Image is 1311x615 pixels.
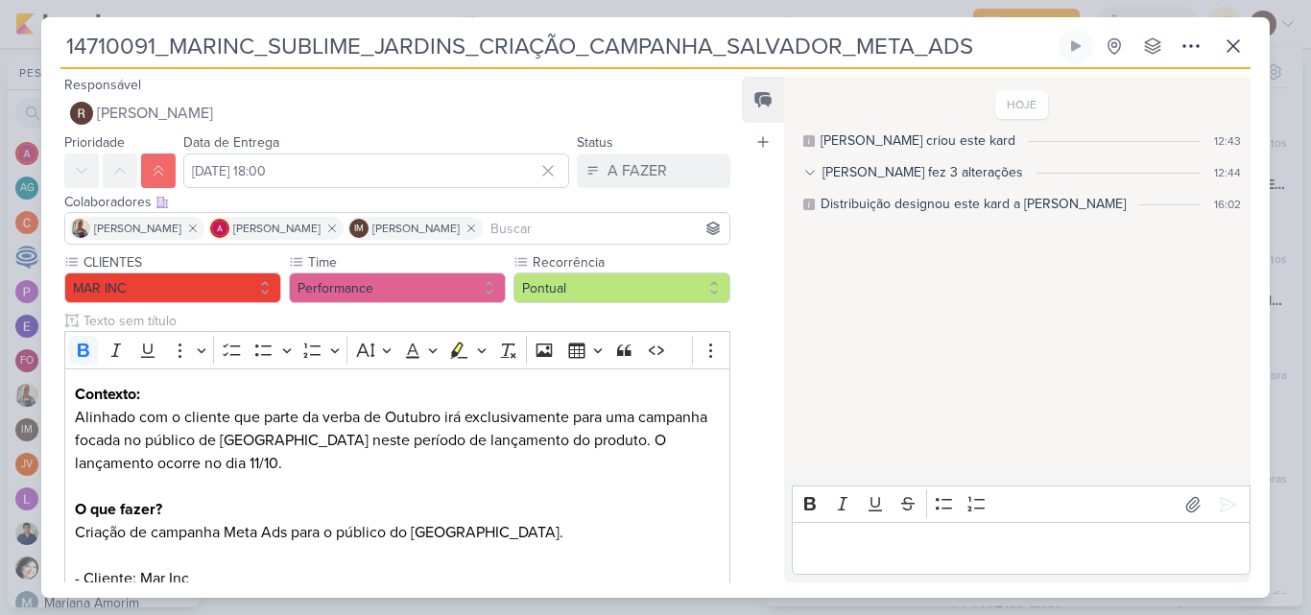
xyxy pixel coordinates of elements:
input: Select a date [183,154,569,188]
span: [PERSON_NAME] [372,220,460,237]
div: Editor editing area: main [792,522,1251,575]
div: Isabella Machado Guimarães [349,219,369,238]
div: Ligar relógio [1068,38,1084,54]
div: Editor toolbar [64,331,730,368]
div: 12:44 [1214,164,1241,181]
div: Editor toolbar [792,485,1251,523]
p: Alinhado com o cliente que parte da verba de Outubro irá exclusivamente para uma campanha focada ... [75,406,720,475]
button: Pontual [513,272,730,303]
button: [PERSON_NAME] [64,96,730,130]
label: Status [577,134,613,151]
label: CLIENTES [82,252,281,272]
label: Responsável [64,77,141,93]
label: Recorrência [531,252,730,272]
strong: O que fazer? [75,500,162,519]
div: Colaboradores [64,192,730,212]
label: Time [306,252,506,272]
input: Buscar [487,217,726,240]
button: Performance [289,272,506,303]
img: Rafael Dornelles [70,102,93,125]
div: Este log é visível à todos no kard [803,135,815,147]
div: A FAZER [608,159,667,182]
span: [PERSON_NAME] [94,220,181,237]
label: Prioridade [64,134,125,151]
strong: Contexto: [75,385,140,404]
div: 12:43 [1214,132,1241,150]
label: Data de Entrega [183,134,279,151]
input: Kard Sem Título [60,29,1055,63]
span: [PERSON_NAME] [97,102,213,125]
div: Este log é visível à todos no kard [803,199,815,210]
img: Iara Santos [71,219,90,238]
div: 16:02 [1214,196,1241,213]
div: Distribuição designou este kard a Rafael [821,194,1126,214]
button: A FAZER [577,154,730,188]
div: [PERSON_NAME] fez 3 alterações [822,162,1023,182]
p: IM [354,225,364,234]
div: Caroline criou este kard [821,130,1015,151]
span: [PERSON_NAME] [233,220,321,237]
img: Alessandra Gomes [210,219,229,238]
button: MAR INC [64,272,281,303]
input: Texto sem título [80,311,730,331]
